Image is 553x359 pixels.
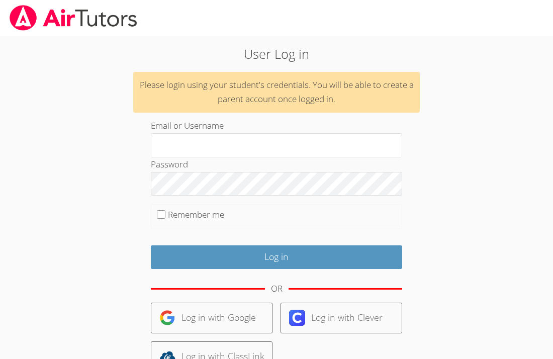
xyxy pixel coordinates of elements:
h2: User Log in [127,44,426,63]
img: airtutors_banner-c4298cdbf04f3fff15de1276eac7730deb9818008684d7c2e4769d2f7ddbe033.png [9,5,138,31]
div: OR [271,282,283,296]
img: clever-logo-6eab21bc6e7a338710f1a6ff85c0baf02591cd810cc4098c63d3a4b26e2feb20.svg [289,310,305,326]
div: Please login using your student's credentials. You will be able to create a parent account once l... [133,72,420,113]
img: google-logo-50288ca7cdecda66e5e0955fdab243c47b7ad437acaf1139b6f446037453330a.svg [159,310,175,326]
input: Log in [151,245,402,269]
a: Log in with Google [151,303,272,333]
label: Email or Username [151,120,224,131]
label: Password [151,158,188,170]
a: Log in with Clever [281,303,402,333]
label: Remember me [168,209,224,220]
